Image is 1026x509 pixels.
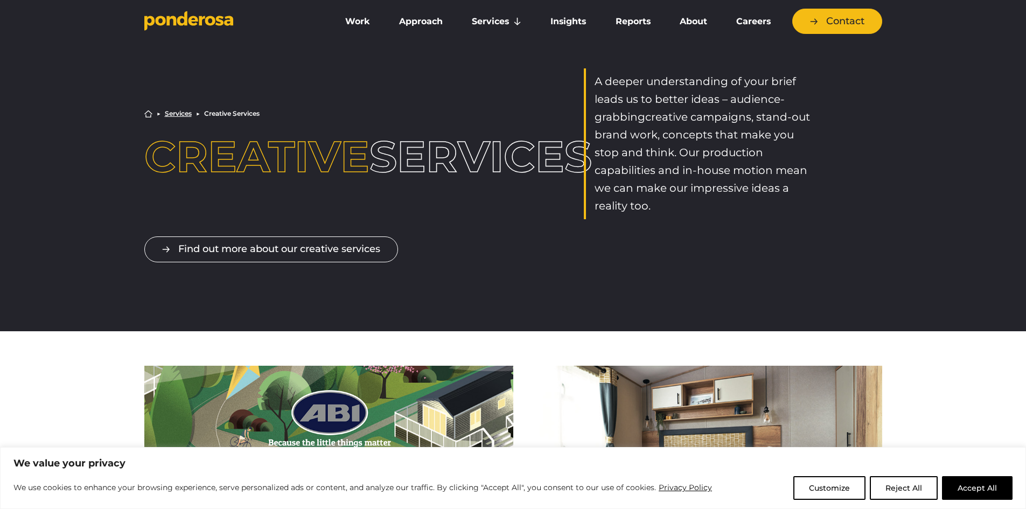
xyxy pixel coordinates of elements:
[538,10,598,33] a: Insights
[144,110,152,118] a: Home
[667,10,720,33] a: About
[144,11,317,32] a: Go to homepage
[658,481,713,494] a: Privacy Policy
[196,110,200,117] li: ▶︎
[157,110,160,117] li: ▶︎
[792,9,882,34] a: Contact
[459,10,534,33] a: Services
[144,236,398,262] a: Find out more about our creative services
[13,481,713,494] p: We use cookies to enhance your browsing experience, serve personalized ads or content, and analyz...
[144,130,369,183] span: Creative
[942,476,1013,500] button: Accept All
[645,110,751,123] span: creative campaigns
[603,10,663,33] a: Reports
[870,476,938,500] button: Reject All
[793,476,866,500] button: Customize
[595,75,796,123] span: A deeper understanding of your brief leads us to better ideas – audience-grabbing
[165,110,192,117] a: Services
[724,10,783,33] a: Careers
[333,10,382,33] a: Work
[387,10,455,33] a: Approach
[204,110,260,117] li: Creative Services
[13,457,1013,470] p: We value your privacy
[144,135,442,178] h1: Services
